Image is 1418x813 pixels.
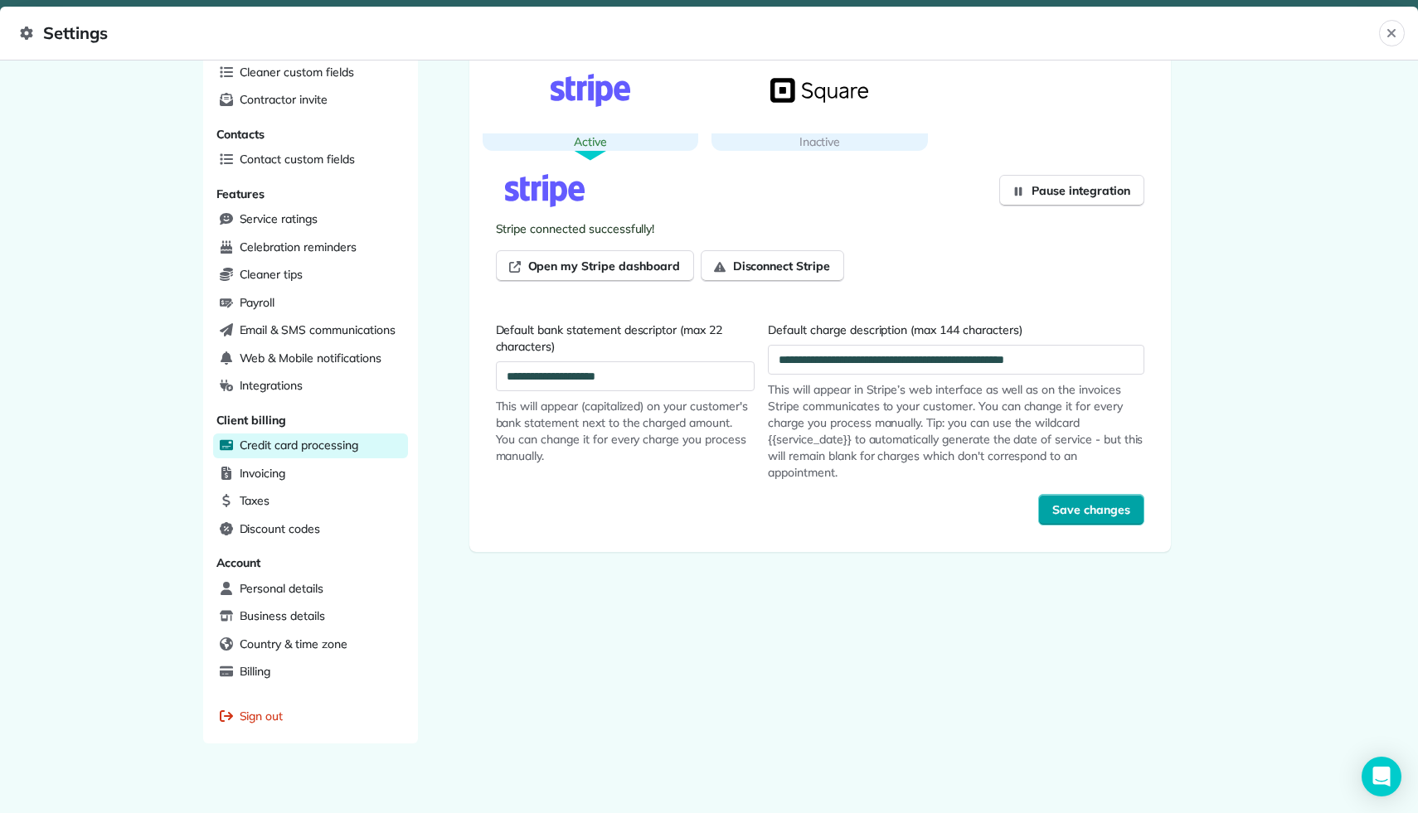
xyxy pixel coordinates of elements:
span: Pause integration [1032,182,1129,199]
a: Sign out [213,704,408,729]
span: Disconnect Stripe [733,258,830,274]
span: This will appear (capitalized) on your customer's bank statement next to the charged amount. You ... [496,398,755,464]
a: Taxes [213,489,408,514]
a: Discount codes [213,517,408,542]
span: Contact custom fields [240,151,355,167]
img: Stripe [541,74,639,107]
span: Business details [240,607,325,624]
span: Integrations [240,377,304,394]
a: Payroll [213,291,408,316]
a: Billing [213,660,408,685]
img: Stripe [496,174,594,207]
span: Celebration reminders [240,239,357,255]
label: Default charge description (max 144 characters) [768,322,1144,338]
button: Disconnect Stripe [701,250,844,282]
span: Email & SMS communications [240,322,396,338]
label: Default bank statement descriptor (max 22 characters) [496,322,755,355]
a: Credit card processing [213,433,408,458]
span: Features [216,186,265,201]
button: Save changes [1038,494,1144,525]
span: Contractor invite [240,91,328,108]
a: Invoicing [213,462,408,486]
span: Taxes [240,492,270,509]
span: Cleaner tips [240,266,304,283]
span: Inactive [799,134,841,149]
span: Save changes [1052,501,1130,518]
a: Country & time zone [213,632,408,657]
a: Personal details [213,577,408,602]
span: Active [574,134,607,149]
a: Email & SMS communications [213,318,408,343]
span: Credit card processing [240,437,358,453]
a: Celebration reminders [213,235,408,260]
a: Service ratings [213,207,408,232]
span: Cleaner custom fields [240,64,354,80]
span: Account [216,555,261,570]
span: Discount codes [240,520,320,537]
span: Sign out [240,708,284,724]
div: Open Intercom Messenger [1362,757,1401,796]
span: Invoicing [240,465,286,482]
a: Contact custom fields [213,148,408,172]
a: Cleaner custom fields [213,60,408,85]
a: Open my Stripe dashboard [496,250,694,282]
span: Service ratings [240,211,318,227]
img: Square [770,74,868,107]
span: Payroll [240,294,275,311]
span: Client billing [216,413,286,428]
span: Billing [240,663,271,680]
a: Business details [213,604,408,629]
span: Settings [20,20,1379,46]
span: This will appear in Stripe’s web interface as well as on the invoices Stripe communicates to your... [768,381,1144,481]
a: Integrations [213,374,408,399]
a: Web & Mobile notifications [213,346,408,371]
button: Close [1379,20,1405,46]
span: Country & time zone [240,636,347,652]
span: Personal details [240,580,323,597]
p: Stripe connected successfully! [496,220,1144,237]
a: Cleaner tips [213,263,408,288]
span: Open my Stripe dashboard [528,258,680,274]
span: Web & Mobile notifications [240,350,381,366]
a: Contractor invite [213,88,408,113]
span: Contacts [216,127,265,142]
button: Pause integration [999,175,1144,206]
